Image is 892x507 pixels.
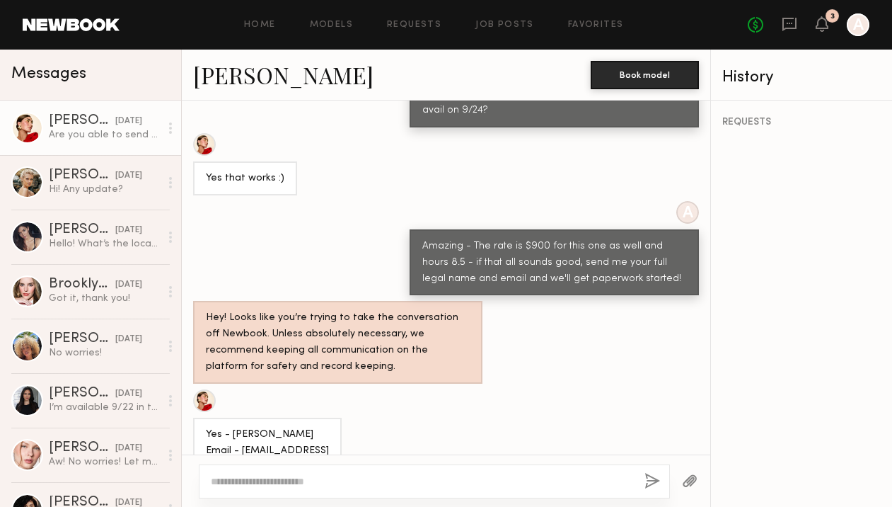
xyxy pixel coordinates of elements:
div: [DATE] [115,224,142,237]
a: [PERSON_NAME] [193,59,373,90]
div: [PERSON_NAME] [49,223,115,237]
div: Hey! Looks like you’re trying to take the conversation off Newbook. Unless absolutely necessary, ... [206,310,470,375]
div: [DATE] [115,169,142,183]
div: Hi [PERSON_NAME] - I just lost that date- but are you avail on 9/24? [422,86,686,119]
div: Aw! No worries! Let me know if you have more stuff for me🥰🙏🏼 [49,455,160,469]
div: REQUESTS [722,118,881,127]
a: Favorites [568,21,624,30]
div: I’m available 9/22 in the morning before 2pm and 9/24 anytime [49,401,160,414]
div: [DATE] [115,333,142,346]
a: Requests [387,21,441,30]
div: Amazing - The rate is $900 for this one as well and hours 8.5 - if that all sounds good, send me ... [422,239,686,287]
div: History [722,69,881,86]
div: Yes - [PERSON_NAME] Email - [EMAIL_ADDRESS] Thank you ☺️ [206,427,329,492]
a: Home [244,21,276,30]
div: [PERSON_NAME] [49,332,115,346]
div: [PERSON_NAME] [49,387,115,401]
a: Book model [591,68,699,80]
div: [DATE] [115,442,142,455]
div: No worries! [49,346,160,360]
div: Brooklyn B. [49,278,115,292]
a: A [847,13,869,36]
div: [PERSON_NAME] [49,114,115,128]
span: Messages [11,66,86,82]
div: Got it, thank you! [49,292,160,305]
div: [PERSON_NAME] [49,441,115,455]
div: [DATE] [115,278,142,292]
a: Models [310,21,353,30]
div: Hi! Any update? [49,183,160,196]
div: [PERSON_NAME] [49,169,115,183]
div: Are you able to send across the booking request also please 🙏🏽 [49,128,160,142]
div: Yes that works :) [206,171,284,187]
div: [DATE] [115,115,142,128]
div: 3 [830,13,835,21]
div: Hello! What’s the location of the shoot? [49,237,160,251]
a: Job Posts [475,21,534,30]
div: [DATE] [115,387,142,401]
button: Book model [591,61,699,89]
